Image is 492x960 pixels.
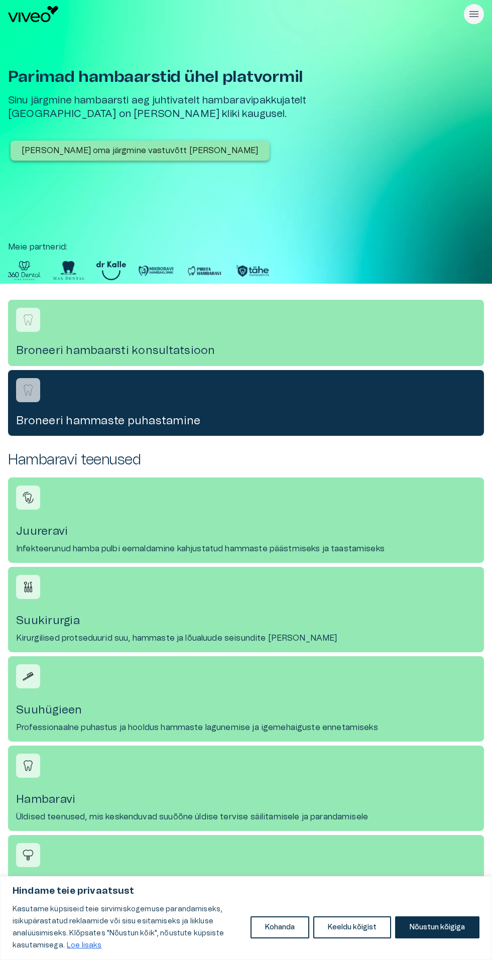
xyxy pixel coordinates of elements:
[16,543,385,555] p: Infekteerunud hamba pulbi eemaldamine kahjustatud hammaste päästmiseks ja taastamiseks
[21,383,36,398] img: Broneeri hammaste puhastamine logo
[8,68,333,86] h1: Parimad hambaarstid ühel platvormil
[234,261,271,280] img: Partner logo
[16,811,368,823] p: Üldised teenused, mis keskenduvad suuõõne üldise tervise säilitamisele ja parandamisele
[21,758,36,773] img: Hambaravi icon
[16,414,476,428] h4: Broneeri hammaste puhastamine
[21,848,36,863] img: Implantoloogia icon
[53,261,84,280] img: Partner logo
[8,6,460,22] a: Navigate to homepage
[16,614,476,628] h4: Suukirurgia
[21,669,36,684] img: Suuhügieen icon
[51,8,66,16] span: Help
[16,722,378,734] p: Professionaalne puhastus ja hooldus hammaste lagunemise ja igemehaiguste ennetamiseks
[13,903,243,951] p: Kasutame küpsiseid teie sirvimiskogemuse parandamiseks, isikupärastatud reklaamide või sisu esita...
[395,916,479,938] button: Nõustun kõigiga
[8,452,484,469] h2: Hambaravi teenused
[13,885,479,897] p: Hindame teie privaatsust
[8,370,484,436] a: Navigate to service booking
[138,261,174,280] img: Partner logo
[21,579,36,594] img: Suukirurgia icon
[251,916,309,938] button: Kohanda
[21,312,36,327] img: Broneeri hambaarsti konsultatsioon logo
[186,261,222,280] img: Partner logo
[16,632,337,644] p: Kirurgilised protseduurid suu, hammaste ja lõualuude seisundite [PERSON_NAME]
[66,941,102,949] a: Loe lisaks
[313,916,391,938] button: Keeldu kõigist
[22,145,259,157] p: [PERSON_NAME] oma järgmine vastuvõtt [PERSON_NAME]
[16,703,476,717] h4: Suuhügieen
[96,261,126,280] img: Partner logo
[8,6,58,22] img: Viveo logo
[464,4,484,24] button: Rippmenüü nähtavus
[16,525,476,538] h4: Juureravi
[8,300,484,366] a: Navigate to service booking
[21,490,36,505] img: Juureravi icon
[11,141,270,161] button: [PERSON_NAME] oma järgmine vastuvõtt [PERSON_NAME]
[8,261,41,280] img: Partner logo
[16,793,476,806] h4: Hambaravi
[8,94,333,121] h5: Sinu järgmine hambaarsti aeg juhtivatelt hambaravipakkujatelt [GEOGRAPHIC_DATA] on [PERSON_NAME] ...
[16,344,476,357] h4: Broneeri hambaarsti konsultatsioon
[8,241,484,253] p: Meie partnerid :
